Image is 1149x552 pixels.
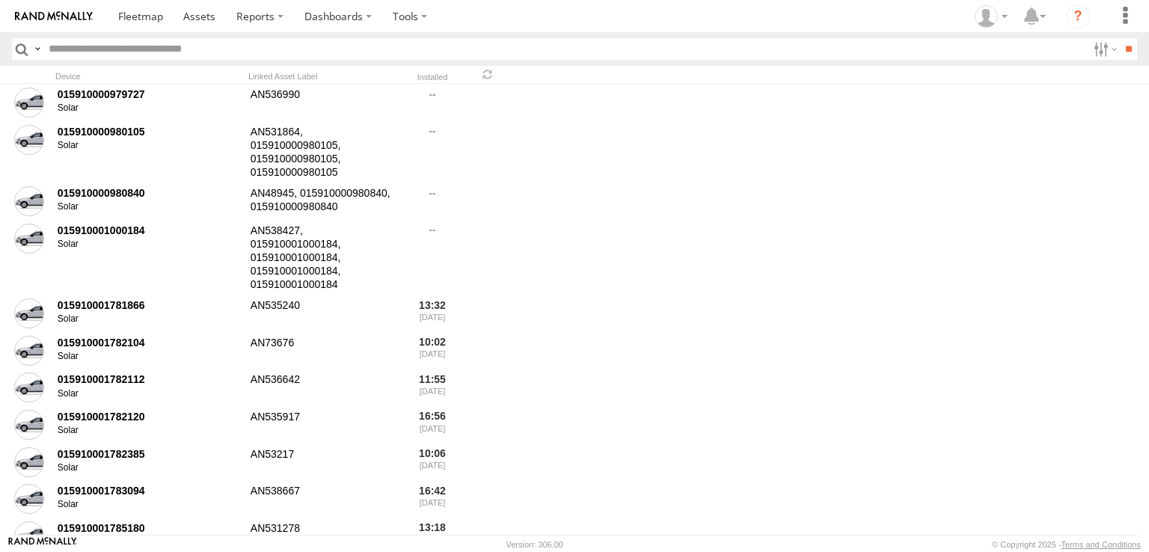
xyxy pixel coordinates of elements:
div: AN531864, 015910000980105, 015910000980105, 015910000980105 [248,123,398,181]
div: AN53217 [248,445,398,479]
div: AN538667 [248,482,398,516]
div: 015910001782120 [58,410,240,423]
div: AN536990 [248,85,398,120]
div: Installed [404,74,461,82]
div: © Copyright 2025 - [992,540,1141,549]
i: ? [1066,4,1090,28]
div: Solar [58,239,240,251]
div: 015910000980840 [58,186,240,200]
div: 015910001781866 [58,298,240,312]
div: 015910001785180 [58,521,240,535]
div: Linked Asset Label [248,71,398,82]
div: 015910001782104 [58,336,240,349]
a: Terms and Conditions [1061,540,1141,549]
img: rand-logo.svg [15,11,93,22]
div: 015910000980105 [58,125,240,138]
div: Solar [58,201,240,213]
div: Solar [58,140,240,152]
div: 10:06 [DATE] [404,445,461,479]
a: Visit our Website [8,537,77,552]
div: AN73676 [248,334,398,368]
div: 015910000979727 [58,88,240,101]
label: Search Query [31,38,43,60]
div: Solar [58,351,240,363]
div: EMMANUEL SOTELO [969,5,1013,28]
div: 13:32 [DATE] [404,296,461,331]
div: 16:42 [DATE] [404,482,461,516]
div: 16:56 [DATE] [404,408,461,442]
div: Solar [58,313,240,325]
div: Solar [58,388,240,400]
div: AN535240 [248,296,398,331]
div: AN535917 [248,408,398,442]
div: Solar [58,102,240,114]
label: Search Filter Options [1088,38,1120,60]
div: 015910001782112 [58,372,240,386]
div: 015910001782385 [58,447,240,461]
div: Solar [58,425,240,437]
div: Version: 306.00 [506,540,563,549]
div: Solar [58,499,240,511]
div: AN538427, 015910001000184, 015910001000184, 015910001000184, 015910001000184 [248,221,398,294]
div: 10:02 [DATE] [404,334,461,368]
div: 015910001783094 [58,484,240,497]
div: 015910001000184 [58,224,240,237]
span: Refresh [479,67,497,82]
div: 11:55 [DATE] [404,371,461,405]
div: Device [55,71,242,82]
div: AN48945, 015910000980840, 015910000980840 [248,184,398,218]
div: Solar [58,462,240,474]
div: AN536642 [248,371,398,405]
